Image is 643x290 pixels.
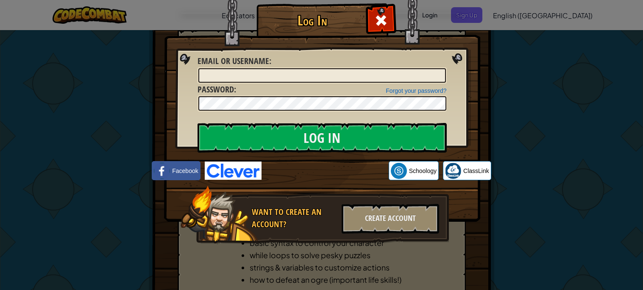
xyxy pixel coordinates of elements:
span: Facebook [172,167,198,175]
div: Create Account [342,204,439,234]
span: ClassLink [463,167,489,175]
input: Log In [198,123,447,153]
span: Email or Username [198,55,269,67]
img: schoology.png [391,163,407,179]
label: : [198,84,236,96]
img: classlink-logo-small.png [445,163,461,179]
h1: Log In [259,13,367,28]
label: : [198,55,271,67]
div: Want to create an account? [252,206,337,230]
iframe: Sign in with Google Button [262,162,389,180]
img: clever-logo-blue.png [205,162,262,180]
span: Schoology [409,167,437,175]
a: Forgot your password? [386,87,446,94]
img: facebook_small.png [154,163,170,179]
span: Password [198,84,234,95]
